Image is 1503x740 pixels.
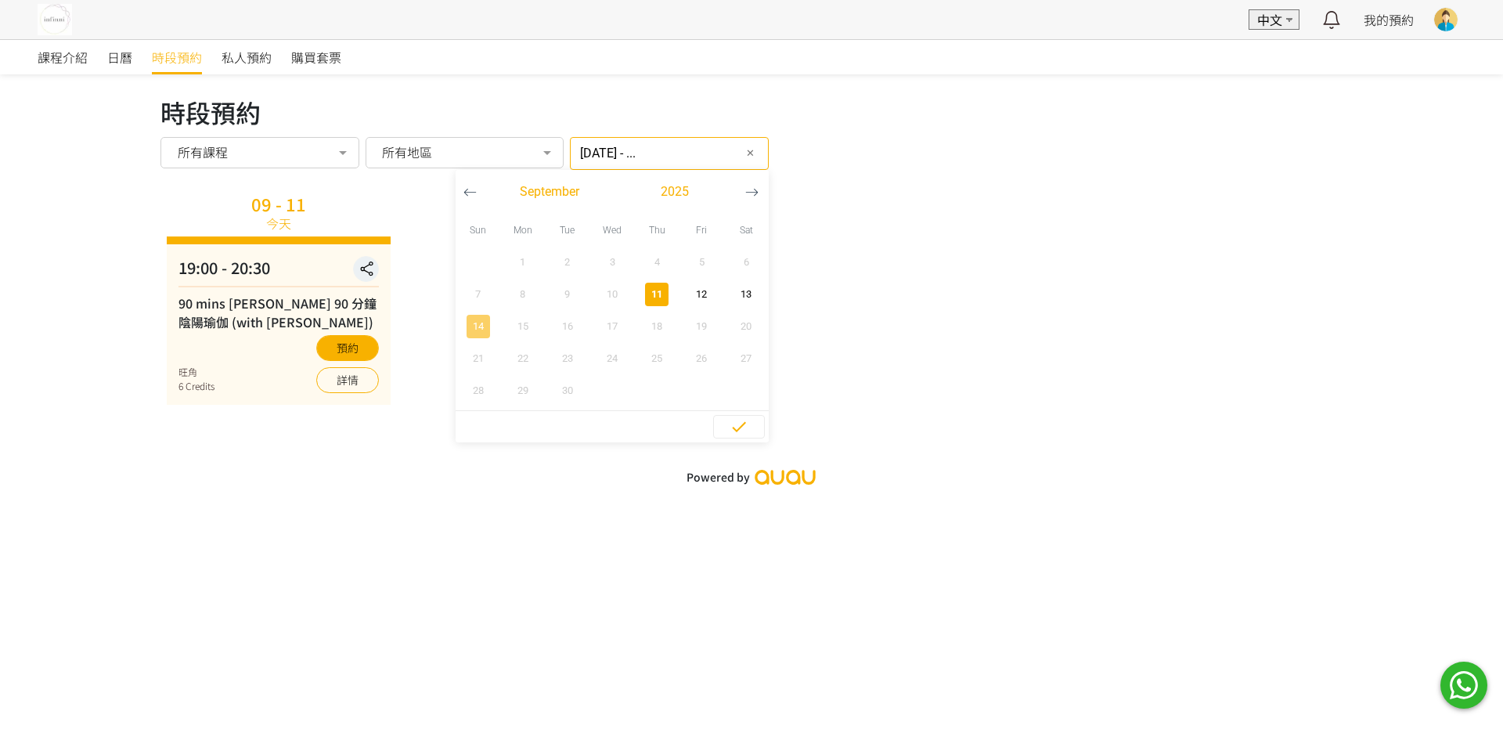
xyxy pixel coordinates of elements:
[505,319,540,334] span: 15
[635,310,679,342] button: 18
[152,48,202,67] span: 時段預約
[729,287,764,302] span: 13
[222,40,272,74] a: 私人預約
[500,342,545,374] button: 22
[505,383,540,399] span: 29
[661,182,689,201] span: 2025
[594,254,629,270] span: 3
[640,254,675,270] span: 4
[684,254,719,270] span: 5
[679,214,724,246] div: Fri
[570,137,769,170] input: 篩選日期
[589,342,634,374] button: 24
[589,214,634,246] div: Wed
[545,342,589,374] button: 23
[460,319,496,334] span: 14
[500,278,545,310] button: 8
[724,246,769,278] button: 6
[251,195,306,212] div: 09 - 11
[545,246,589,278] button: 2
[456,374,500,406] button: 28
[500,310,545,342] button: 15
[500,246,545,278] button: 1
[550,351,585,366] span: 23
[178,365,214,379] div: 旺角
[38,4,72,35] img: UmtSWZRY0gu1lRj4AQWWVd8cpYfWlUk61kPeIg4C.jpg
[679,278,724,310] button: 12
[724,278,769,310] button: 13
[589,246,634,278] button: 3
[505,351,540,366] span: 22
[222,48,272,67] span: 私人預約
[635,342,679,374] button: 25
[679,246,724,278] button: 5
[640,287,675,302] span: 11
[594,287,629,302] span: 10
[152,40,202,74] a: 時段預約
[550,383,585,399] span: 30
[456,214,500,246] div: Sun
[107,40,132,74] a: 日曆
[38,40,88,74] a: 課程介紹
[550,319,585,334] span: 16
[178,294,379,331] div: 90 mins [PERSON_NAME] 90 分鐘陰陽瑜伽 (with [PERSON_NAME])
[635,246,679,278] button: 4
[741,144,759,163] button: ✕
[316,335,379,361] button: 預約
[640,351,675,366] span: 25
[456,310,500,342] button: 14
[684,351,719,366] span: 26
[38,48,88,67] span: 課程介紹
[1364,10,1414,29] a: 我的預約
[178,379,214,393] div: 6 Credits
[729,319,764,334] span: 20
[545,310,589,342] button: 16
[545,374,589,406] button: 30
[500,214,545,246] div: Mon
[724,310,769,342] button: 20
[635,214,679,246] div: Thu
[178,256,379,287] div: 19:00 - 20:30
[520,182,579,201] span: September
[505,287,540,302] span: 8
[550,254,585,270] span: 2
[487,180,612,204] button: September
[500,374,545,406] button: 29
[460,383,496,399] span: 28
[679,310,724,342] button: 19
[589,278,634,310] button: 10
[594,319,629,334] span: 17
[589,310,634,342] button: 17
[382,144,432,160] span: 所有地區
[640,319,675,334] span: 18
[178,144,228,160] span: 所有課程
[724,342,769,374] button: 27
[460,287,496,302] span: 7
[545,278,589,310] button: 9
[729,351,764,366] span: 27
[545,214,589,246] div: Tue
[107,48,132,67] span: 日曆
[460,351,496,366] span: 21
[612,180,737,204] button: 2025
[635,278,679,310] button: 11
[724,214,769,246] div: Sat
[550,287,585,302] span: 9
[505,254,540,270] span: 1
[456,278,500,310] button: 7
[746,146,755,161] span: ✕
[456,342,500,374] button: 21
[160,93,1343,131] div: 時段預約
[729,254,764,270] span: 6
[684,287,719,302] span: 12
[291,40,341,74] a: 購買套票
[684,319,719,334] span: 19
[679,342,724,374] button: 26
[291,48,341,67] span: 購買套票
[594,351,629,366] span: 24
[266,214,291,233] div: 今天
[316,367,379,393] a: 詳情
